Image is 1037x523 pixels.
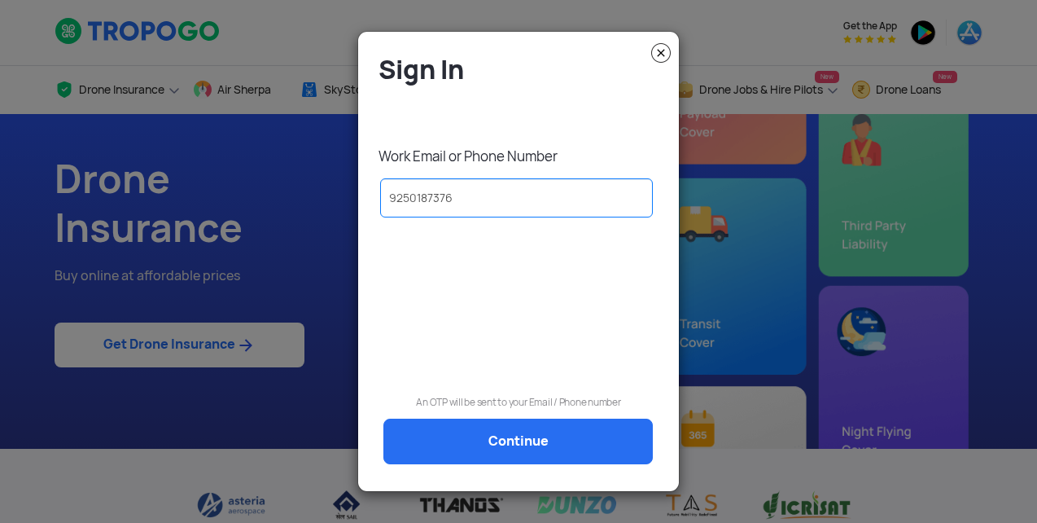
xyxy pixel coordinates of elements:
p: Work Email or Phone Number [378,147,667,165]
p: An OTP will be sent to your Email / Phone number [370,394,667,411]
img: close [651,43,671,63]
a: Continue [383,419,653,464]
input: Your Email Id / Phone Number [380,178,653,218]
h4: Sign In [378,53,667,86]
